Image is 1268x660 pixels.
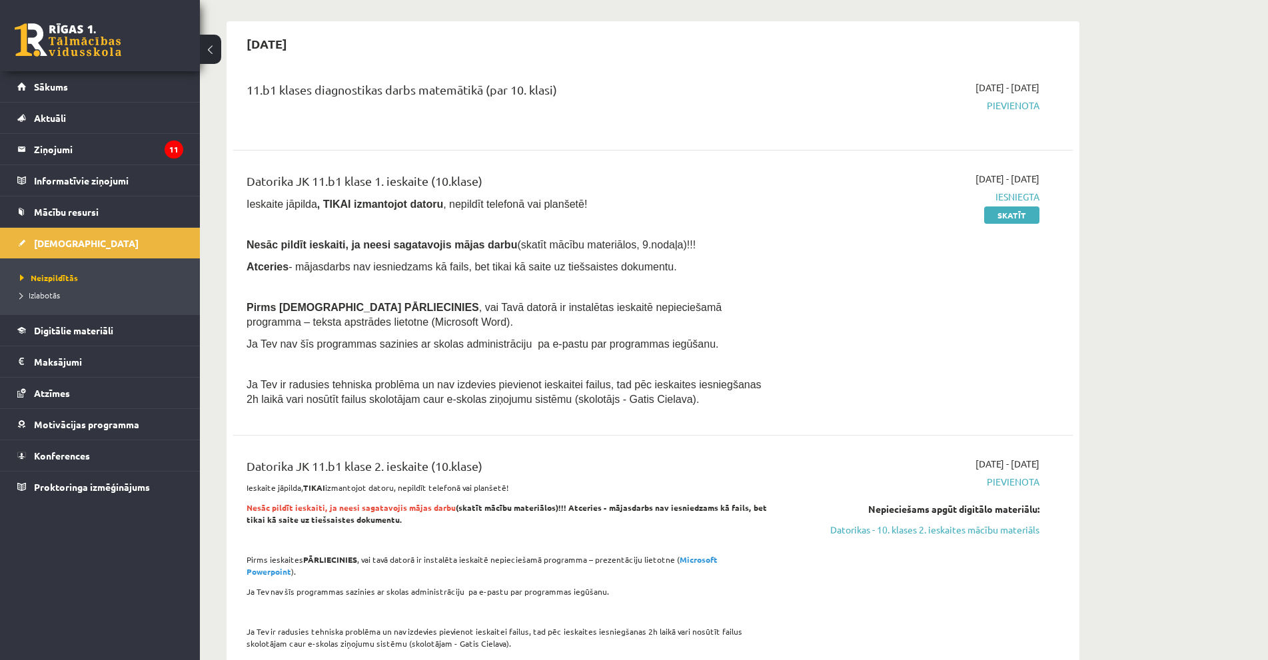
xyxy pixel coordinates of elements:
a: Informatīvie ziņojumi [17,165,183,196]
span: Neizpildītās [20,272,78,283]
a: [DEMOGRAPHIC_DATA] [17,228,183,258]
span: [DATE] - [DATE] [975,172,1039,186]
a: Rīgas 1. Tālmācības vidusskola [15,23,121,57]
p: Ja Tev ir radusies tehniska problēma un nav izdevies pievienot ieskaitei failus, tad pēc ieskaite... [247,625,768,649]
b: Atceries [247,261,289,272]
div: Datorika JK 11.b1 klase 1. ieskaite (10.klase) [247,172,768,196]
i: 11 [165,141,183,159]
span: (skatīt mācību materiālos, 9.nodaļa)!!! [517,239,696,250]
a: Maksājumi [17,346,183,377]
span: [DATE] - [DATE] [975,81,1039,95]
div: Datorika JK 11.b1 klase 2. ieskaite (10.klase) [247,457,768,482]
span: Proktoringa izmēģinājums [34,481,150,493]
strong: (skatīt mācību materiālos)!!! Atceries - mājasdarbs nav iesniedzams kā fails, bet tikai kā saite ... [247,502,767,525]
a: Ziņojumi11 [17,134,183,165]
span: Ja Tev nav šīs programmas sazinies ar skolas administrāciju pa e-pastu par programmas iegūšanu. [247,338,718,350]
span: Ja Tev ir radusies tehniska problēma un nav izdevies pievienot ieskaitei failus, tad pēc ieskaite... [247,379,762,405]
a: Mācību resursi [17,196,183,227]
span: Nesāc pildīt ieskaiti, ja neesi sagatavojis mājas darbu [247,502,456,513]
a: Neizpildītās [20,272,187,284]
strong: PĀRLIECINIES [303,554,357,565]
span: [DATE] - [DATE] [975,457,1039,471]
a: Motivācijas programma [17,409,183,440]
span: Pievienota [788,475,1039,489]
h2: [DATE] [233,28,301,59]
legend: Maksājumi [34,346,183,377]
span: Konferences [34,450,90,462]
b: , TIKAI izmantojot datoru [317,198,443,210]
legend: Informatīvie ziņojumi [34,165,183,196]
span: Atzīmes [34,387,70,399]
span: - mājasdarbs nav iesniedzams kā fails, bet tikai kā saite uz tiešsaistes dokumentu. [247,261,677,272]
span: Ieskaite jāpilda , nepildīt telefonā vai planšetē! [247,198,587,210]
a: Izlabotās [20,289,187,301]
a: Digitālie materiāli [17,315,183,346]
legend: Ziņojumi [34,134,183,165]
span: Nesāc pildīt ieskaiti, ja neesi sagatavojis mājas darbu [247,239,517,250]
a: Atzīmes [17,378,183,408]
span: Izlabotās [20,290,60,300]
a: Aktuāli [17,103,183,133]
span: , vai Tavā datorā ir instalētas ieskaitē nepieciešamā programma – teksta apstrādes lietotne (Micr... [247,302,722,328]
p: Ja Tev nav šīs programmas sazinies ar skolas administrāciju pa e-pastu par programmas iegūšanu. [247,585,768,597]
div: 11.b1 klases diagnostikas darbs matemātikā (par 10. klasi) [247,81,768,105]
span: Motivācijas programma [34,418,139,430]
strong: TIKAI [303,482,325,493]
span: Pirms [DEMOGRAPHIC_DATA] PĀRLIECINIES [247,302,479,313]
span: Digitālie materiāli [34,324,113,336]
span: Aktuāli [34,112,66,124]
strong: Microsoft Powerpoint [247,554,718,577]
span: Iesniegta [788,190,1039,204]
span: Pievienota [788,99,1039,113]
span: Mācību resursi [34,206,99,218]
a: Proktoringa izmēģinājums [17,472,183,502]
a: Konferences [17,440,183,471]
span: Sākums [34,81,68,93]
a: Sākums [17,71,183,102]
a: Skatīt [984,206,1039,224]
p: Pirms ieskaites , vai tavā datorā ir instalēta ieskaitē nepieciešamā programma – prezentāciju lie... [247,553,768,577]
span: [DEMOGRAPHIC_DATA] [34,237,139,249]
div: Nepieciešams apgūt digitālo materiālu: [788,502,1039,516]
p: Ieskaite jāpilda, izmantojot datoru, nepildīt telefonā vai planšetē! [247,482,768,494]
a: Datorikas - 10. klases 2. ieskaites mācību materiāls [788,523,1039,537]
